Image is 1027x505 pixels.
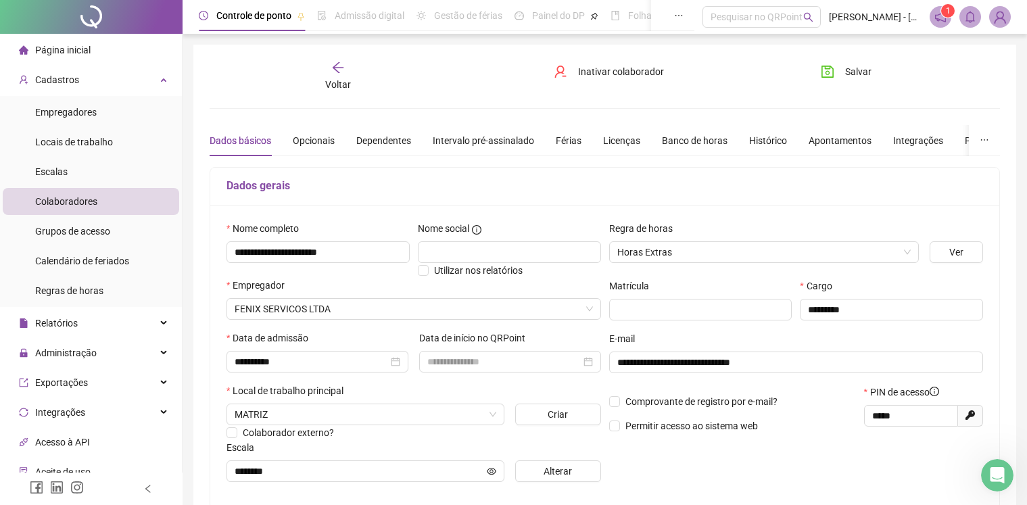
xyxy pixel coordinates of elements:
[143,484,153,494] span: left
[35,196,97,207] span: Colaboradores
[515,460,600,482] button: Alterar
[35,466,91,477] span: Aceite de uso
[811,61,882,82] button: Salvar
[235,404,496,425] span: RODOVIA BUNJIRO NAKAO, 46540 JARDIM MARGARIDA VARGEM GRANDE PAULISTA SP
[803,12,813,22] span: search
[30,481,43,494] span: facebook
[35,407,85,418] span: Integrações
[19,378,28,387] span: export
[946,6,951,16] span: 1
[628,10,715,21] span: Folha de pagamento
[19,348,28,358] span: lock
[965,133,1018,148] div: Preferências
[418,221,469,236] span: Nome social
[331,61,345,74] span: arrow-left
[969,125,1000,156] button: ellipsis
[809,133,871,148] div: Apontamentos
[603,133,640,148] div: Licenças
[941,4,955,18] sup: 1
[226,178,983,194] h5: Dados gerais
[609,331,644,346] label: E-mail
[617,242,911,262] span: Horas Extras
[293,133,335,148] div: Opcionais
[19,45,28,55] span: home
[578,64,664,79] span: Inativar colaborador
[226,383,352,398] label: Local de trabalho principal
[50,481,64,494] span: linkedin
[19,318,28,328] span: file
[434,10,502,21] span: Gestão de férias
[243,427,334,438] span: Colaborador externo?
[235,299,593,319] span: FENIX LOCACOES E SERVICOS LTDA
[990,7,1010,27] img: 71280
[356,133,411,148] div: Dependentes
[934,11,947,23] span: notification
[416,11,426,20] span: sun
[325,79,351,90] span: Voltar
[226,278,293,293] label: Empregador
[35,256,129,266] span: Calendário de feriados
[35,166,68,177] span: Escalas
[35,74,79,85] span: Cadastros
[19,437,28,447] span: api
[893,133,943,148] div: Integrações
[35,226,110,237] span: Grupos de acesso
[297,12,305,20] span: pushpin
[487,466,496,476] span: eye
[554,65,567,78] span: user-delete
[199,11,208,20] span: clock-circle
[930,241,983,263] button: Ver
[216,10,291,21] span: Controle de ponto
[19,408,28,417] span: sync
[611,11,620,20] span: book
[544,61,674,82] button: Inativar colaborador
[19,467,28,477] span: audit
[515,404,600,425] button: Criar
[532,10,585,21] span: Painel do DP
[70,481,84,494] span: instagram
[845,64,871,79] span: Salvar
[544,464,572,479] span: Alterar
[35,347,97,358] span: Administração
[870,385,939,400] span: PIN de acesso
[335,10,404,21] span: Admissão digital
[317,11,327,20] span: file-done
[821,65,834,78] span: save
[35,437,90,448] span: Acesso à API
[35,318,78,329] span: Relatórios
[749,133,787,148] div: Histórico
[548,407,568,422] span: Criar
[800,279,840,293] label: Cargo
[609,221,682,236] label: Regra de horas
[980,135,989,145] span: ellipsis
[434,265,523,276] span: Utilizar nos relatórios
[35,377,88,388] span: Exportações
[35,45,91,55] span: Página inicial
[35,137,113,147] span: Locais de trabalho
[964,11,976,23] span: bell
[625,420,758,431] span: Permitir acesso ao sistema web
[515,11,524,20] span: dashboard
[226,331,317,345] label: Data de admissão
[472,225,481,235] span: info-circle
[433,133,534,148] div: Intervalo pré-assinalado
[19,75,28,85] span: user-add
[210,133,271,148] div: Dados básicos
[674,11,684,20] span: ellipsis
[949,245,963,260] span: Ver
[662,133,727,148] div: Banco de horas
[35,107,97,118] span: Empregadores
[419,331,534,345] label: Data de início no QRPoint
[609,279,658,293] label: Matrícula
[35,285,103,296] span: Regras de horas
[625,396,778,407] span: Comprovante de registro por e-mail?
[590,12,598,20] span: pushpin
[556,133,581,148] div: Férias
[829,9,922,24] span: [PERSON_NAME] - [PERSON_NAME]
[930,387,939,396] span: info-circle
[226,440,263,455] label: Escala
[981,459,1013,491] iframe: Intercom live chat
[226,221,308,236] label: Nome completo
